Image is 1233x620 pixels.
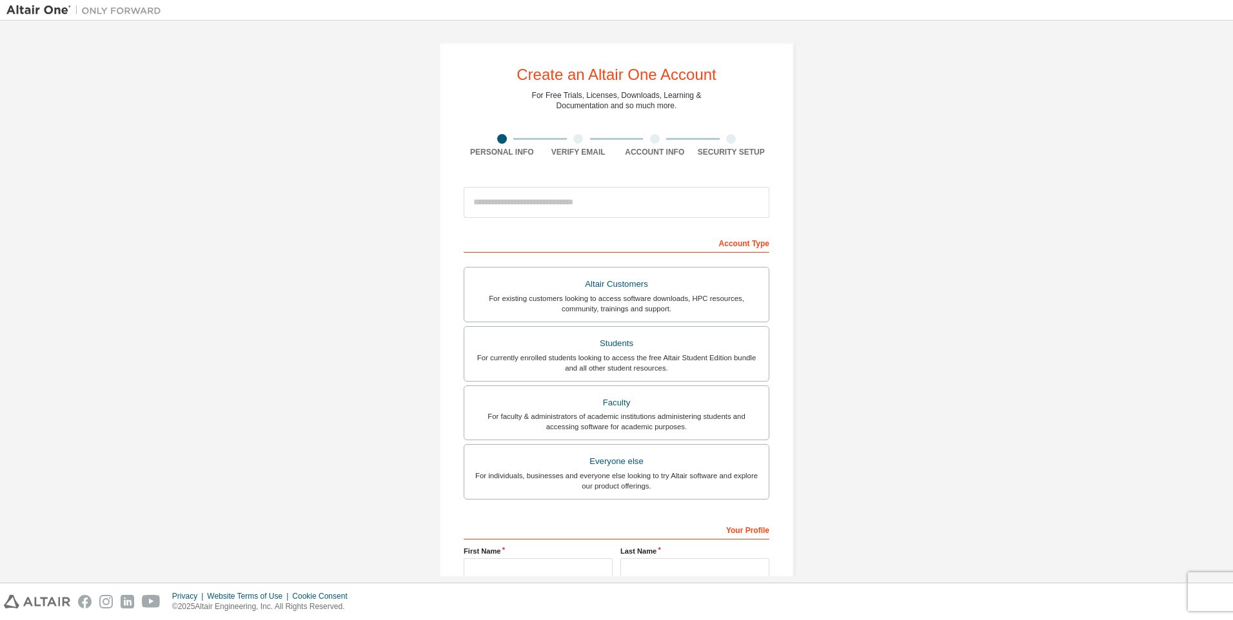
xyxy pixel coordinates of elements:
div: Website Terms of Use [207,591,292,601]
img: facebook.svg [78,595,92,608]
p: © 2025 Altair Engineering, Inc. All Rights Reserved. [172,601,355,612]
div: Altair Customers [472,275,761,293]
div: Account Type [464,232,769,253]
img: youtube.svg [142,595,161,608]
div: Personal Info [464,147,540,157]
div: For faculty & administrators of academic institutions administering students and accessing softwa... [472,411,761,432]
div: Privacy [172,591,207,601]
img: instagram.svg [99,595,113,608]
img: linkedin.svg [121,595,134,608]
img: Altair One [6,4,168,17]
div: Cookie Consent [292,591,355,601]
div: For existing customers looking to access software downloads, HPC resources, community, trainings ... [472,293,761,314]
div: Security Setup [693,147,770,157]
div: For currently enrolled students looking to access the free Altair Student Edition bundle and all ... [472,353,761,373]
div: Create an Altair One Account [517,67,716,82]
div: Faculty [472,394,761,412]
div: For Free Trials, Licenses, Downloads, Learning & Documentation and so much more. [532,90,702,111]
img: altair_logo.svg [4,595,70,608]
div: Verify Email [540,147,617,157]
div: For individuals, businesses and everyone else looking to try Altair software and explore our prod... [472,470,761,491]
div: Everyone else [472,452,761,470]
label: Last Name [620,546,769,556]
label: First Name [464,546,613,556]
div: Account Info [616,147,693,157]
div: Your Profile [464,519,769,539]
div: Students [472,334,761,353]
